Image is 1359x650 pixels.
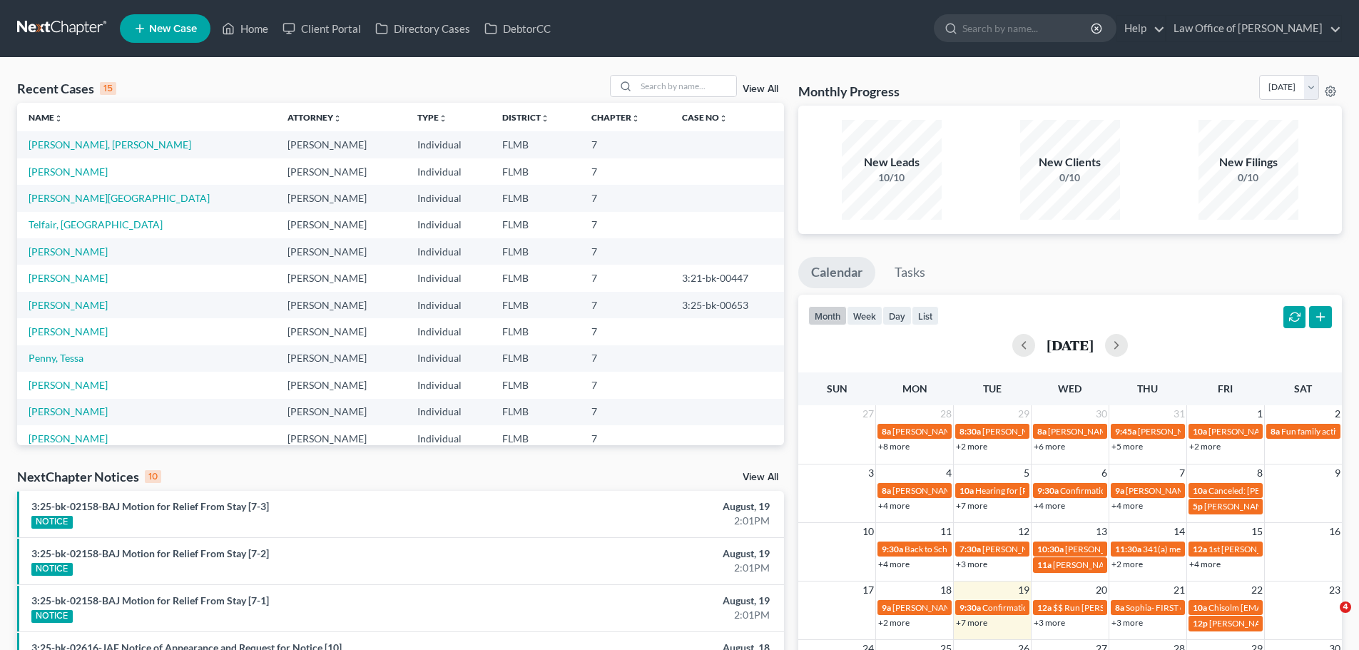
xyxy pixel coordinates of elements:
[533,594,770,608] div: August, 19
[1271,426,1280,437] span: 8a
[960,544,981,554] span: 7:30a
[956,617,987,628] a: +7 more
[276,131,406,158] td: [PERSON_NAME]
[1094,582,1109,599] span: 20
[533,547,770,561] div: August, 19
[580,212,671,238] td: 7
[939,582,953,599] span: 18
[719,114,728,123] i: unfold_more
[1111,500,1143,511] a: +4 more
[631,114,640,123] i: unfold_more
[541,114,549,123] i: unfold_more
[29,166,108,178] a: [PERSON_NAME]
[491,399,580,425] td: FLMB
[580,318,671,345] td: 7
[1281,426,1353,437] span: Fun family activity?
[842,171,942,185] div: 10/10
[406,158,491,185] td: Individual
[808,306,847,325] button: month
[847,306,882,325] button: week
[406,212,491,238] td: Individual
[1126,602,1220,613] span: Sophia- FIRST day of PK3
[682,112,728,123] a: Case Nounfold_more
[1034,617,1065,628] a: +3 more
[580,292,671,318] td: 7
[31,500,269,512] a: 3:25-bk-02158-BAJ Motion for Relief From Stay [7-3]
[1193,602,1207,613] span: 10a
[892,426,1037,437] span: [PERSON_NAME] [PHONE_NUMBER]
[1111,617,1143,628] a: +3 more
[100,82,116,95] div: 15
[1189,441,1221,452] a: +2 more
[533,561,770,575] div: 2:01PM
[149,24,197,34] span: New Case
[892,485,1037,496] span: [PERSON_NAME] [PHONE_NUMBER]
[29,432,108,445] a: [PERSON_NAME]
[982,426,1126,437] span: [PERSON_NAME] [PHONE_NUMBER]
[882,306,912,325] button: day
[580,399,671,425] td: 7
[591,112,640,123] a: Chapterunfold_more
[29,272,108,284] a: [PERSON_NAME]
[1022,464,1031,482] span: 5
[1193,485,1207,496] span: 10a
[1037,544,1064,554] span: 10:30a
[671,292,784,318] td: 3:25-bk-00653
[406,131,491,158] td: Individual
[1193,501,1203,512] span: 5p
[580,238,671,265] td: 7
[368,16,477,41] a: Directory Cases
[29,218,163,230] a: Telfair, [GEOGRAPHIC_DATA]
[491,345,580,372] td: FLMB
[29,352,83,364] a: Penny, Tessa
[29,245,108,258] a: [PERSON_NAME]
[1037,426,1047,437] span: 8a
[1020,171,1120,185] div: 0/10
[491,212,580,238] td: FLMB
[1328,523,1342,540] span: 16
[1126,485,1270,496] span: [PERSON_NAME] [PHONE_NUMBER]
[17,468,161,485] div: NextChapter Notices
[31,594,269,606] a: 3:25-bk-02158-BAJ Motion for Relief From Stay [7-1]
[533,499,770,514] div: August, 19
[1065,544,1209,554] span: [PERSON_NAME] [PHONE_NUMBER]
[29,405,108,417] a: [PERSON_NAME]
[276,345,406,372] td: [PERSON_NAME]
[1100,464,1109,482] span: 6
[939,405,953,422] span: 28
[276,265,406,291] td: [PERSON_NAME]
[276,212,406,238] td: [PERSON_NAME]
[960,426,981,437] span: 8:30a
[580,158,671,185] td: 7
[406,399,491,425] td: Individual
[1166,16,1341,41] a: Law Office of [PERSON_NAME]
[798,83,900,100] h3: Monthly Progress
[1218,382,1233,395] span: Fri
[1208,485,1314,496] span: Canceled: [PERSON_NAME]
[1333,405,1342,422] span: 2
[912,306,939,325] button: list
[892,602,1037,613] span: [PERSON_NAME] [PHONE_NUMBER]
[1172,405,1186,422] span: 31
[982,544,1082,554] span: [PERSON_NAME] - [DATE]
[29,192,210,204] a: [PERSON_NAME][GEOGRAPHIC_DATA]
[1047,337,1094,352] h2: [DATE]
[477,16,558,41] a: DebtorCC
[878,617,910,628] a: +2 more
[1115,426,1136,437] span: 9:45a
[533,608,770,622] div: 2:01PM
[491,372,580,398] td: FLMB
[1172,582,1186,599] span: 21
[276,372,406,398] td: [PERSON_NAME]
[1020,154,1120,171] div: New Clients
[1034,441,1065,452] a: +6 more
[1193,544,1207,554] span: 12a
[215,16,275,41] a: Home
[1115,485,1124,496] span: 9a
[580,425,671,452] td: 7
[287,112,342,123] a: Attorneyunfold_more
[276,318,406,345] td: [PERSON_NAME]
[1060,485,1222,496] span: Confirmation hearing for [PERSON_NAME]
[982,602,1251,613] span: Confirmation hearing for Oakcies [PERSON_NAME] & [PERSON_NAME]
[145,470,161,483] div: 10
